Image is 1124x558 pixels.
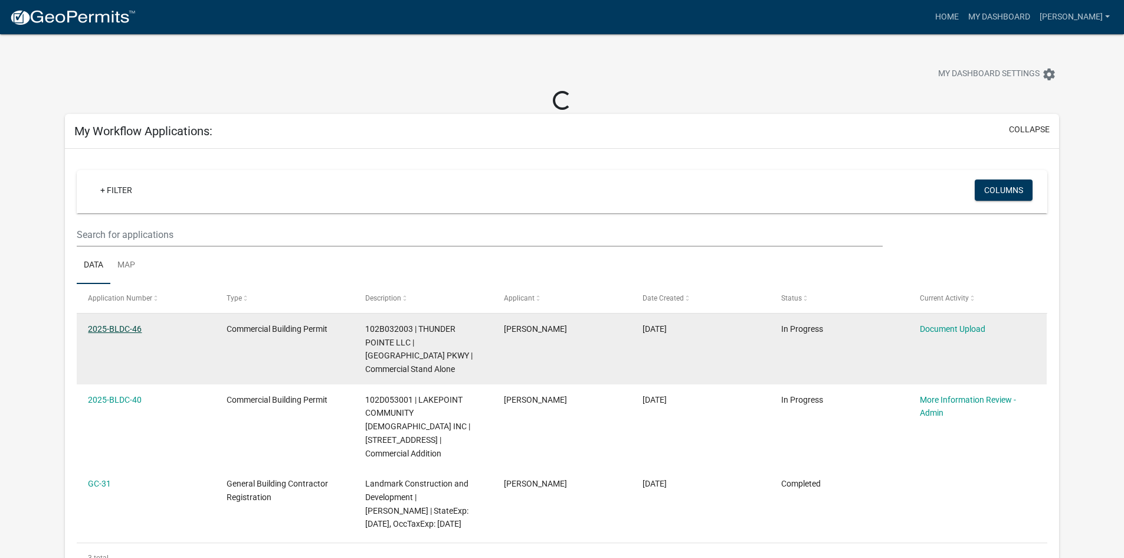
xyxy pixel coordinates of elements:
[227,395,327,404] span: Commercial Building Permit
[504,479,567,488] span: Terrell
[631,284,770,312] datatable-header-cell: Date Created
[920,294,969,302] span: Current Activity
[88,479,111,488] a: GC-31
[643,324,667,334] span: 09/12/2025
[1042,67,1056,81] i: settings
[77,223,882,247] input: Search for applications
[88,395,142,404] a: 2025-BLDC-40
[643,395,667,404] span: 09/02/2025
[1035,6,1115,28] a: [PERSON_NAME]
[929,63,1066,86] button: My Dashboard Settingssettings
[781,324,823,334] span: In Progress
[88,324,142,334] a: 2025-BLDC-46
[781,479,821,488] span: Completed
[91,180,142,201] a: + Filter
[930,6,964,28] a: Home
[354,284,493,312] datatable-header-cell: Description
[493,284,631,312] datatable-header-cell: Applicant
[1009,123,1050,136] button: collapse
[215,284,354,312] datatable-header-cell: Type
[227,324,327,334] span: Commercial Building Permit
[769,284,908,312] datatable-header-cell: Status
[365,395,470,458] span: 102D053001 | LAKEPOINT COMMUNITY CHURCH INC | 106 VILLAGE LN | Commercial Addition
[365,294,401,302] span: Description
[77,284,215,312] datatable-header-cell: Application Number
[365,324,473,374] span: 102B032003 | THUNDER POINTE LLC | LAKE OCONEE PKWY | Commercial Stand Alone
[227,479,328,502] span: General Building Contractor Registration
[920,395,1016,418] a: More Information Review - Admin
[227,294,242,302] span: Type
[504,324,567,334] span: Terrell
[643,479,667,488] span: 08/18/2025
[110,247,142,285] a: Map
[938,67,1040,81] span: My Dashboard Settings
[74,124,212,138] h5: My Workflow Applications:
[88,294,152,302] span: Application Number
[920,324,985,334] a: Document Upload
[504,395,567,404] span: Terrell
[908,284,1047,312] datatable-header-cell: Current Activity
[781,294,802,302] span: Status
[504,294,535,302] span: Applicant
[643,294,684,302] span: Date Created
[975,180,1033,201] button: Columns
[781,395,823,404] span: In Progress
[77,247,110,285] a: Data
[365,479,468,528] span: Landmark Construction and Development | Brandon Burgess | StateExp: 06/30/2026, OccTaxExp: 12/31/...
[964,6,1035,28] a: My Dashboard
